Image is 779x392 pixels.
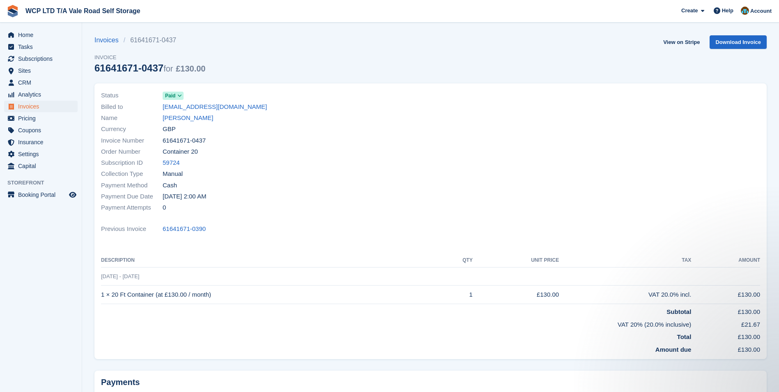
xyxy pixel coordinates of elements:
a: Invoices [94,35,124,45]
td: £130.00 [691,342,760,355]
span: Pricing [18,113,67,124]
a: 61641671-0390 [163,224,206,234]
td: £130.00 [473,286,559,304]
a: menu [4,77,78,88]
td: 1 [441,286,473,304]
span: Status [101,91,163,100]
a: menu [4,160,78,172]
span: £130.00 [176,64,205,73]
a: menu [4,53,78,65]
h2: Payments [101,377,760,387]
td: £130.00 [691,286,760,304]
span: Help [722,7,733,15]
span: Name [101,113,163,123]
a: Preview store [68,190,78,200]
span: Home [18,29,67,41]
span: Order Number [101,147,163,157]
span: Payment Attempts [101,203,163,212]
span: Subscriptions [18,53,67,65]
th: Amount [691,254,760,267]
span: Sites [18,65,67,76]
strong: Amount due [655,346,692,353]
span: Manual [163,169,183,179]
span: Payment Due Date [101,192,163,201]
span: Settings [18,148,67,160]
a: menu [4,89,78,100]
span: Container 20 [163,147,198,157]
a: menu [4,113,78,124]
time: 2025-09-25 01:00:00 UTC [163,192,206,201]
a: menu [4,29,78,41]
a: menu [4,189,78,201]
span: Booking Portal [18,189,67,201]
span: Currency [101,125,163,134]
th: Description [101,254,441,267]
a: menu [4,101,78,112]
td: VAT 20% (20.0% inclusive) [101,317,691,330]
a: menu [4,65,78,76]
a: menu [4,148,78,160]
span: 0 [163,203,166,212]
span: Invoice Number [101,136,163,145]
a: menu [4,125,78,136]
span: Invoice [94,53,205,62]
a: View on Stripe [660,35,703,49]
span: Paid [165,92,175,99]
span: Previous Invoice [101,224,163,234]
span: Create [681,7,698,15]
div: 61641671-0437 [94,62,205,74]
a: [EMAIL_ADDRESS][DOMAIN_NAME] [163,102,267,112]
span: [DATE] - [DATE] [101,273,139,279]
span: Invoices [18,101,67,112]
td: £21.67 [691,317,760,330]
span: Collection Type [101,169,163,179]
a: menu [4,136,78,148]
span: Insurance [18,136,67,148]
span: CRM [18,77,67,88]
th: Unit Price [473,254,559,267]
strong: Subtotal [666,308,691,315]
span: Storefront [7,179,82,187]
img: Kirsty williams [741,7,749,15]
a: Paid [163,91,184,100]
a: 59724 [163,158,180,168]
span: 61641671-0437 [163,136,206,145]
th: Tax [559,254,691,267]
span: Subscription ID [101,158,163,168]
span: Coupons [18,125,67,136]
img: stora-icon-8386f47178a22dfd0bd8f6a31ec36ba5ce8667c1dd55bd0f319d3a0aa187defe.svg [7,5,19,17]
span: Billed to [101,102,163,112]
span: Cash [163,181,177,190]
span: Payment Method [101,181,163,190]
td: £130.00 [691,329,760,342]
span: for [163,64,173,73]
a: WCP LTD T/A Vale Road Self Storage [22,4,144,18]
span: Capital [18,160,67,172]
a: menu [4,41,78,53]
div: VAT 20.0% incl. [559,290,691,300]
td: 1 × 20 Ft Container (at £130.00 / month) [101,286,441,304]
a: Download Invoice [710,35,767,49]
nav: breadcrumbs [94,35,205,45]
span: Account [750,7,772,15]
strong: Total [677,333,692,340]
span: Tasks [18,41,67,53]
a: [PERSON_NAME] [163,113,213,123]
span: Analytics [18,89,67,100]
span: GBP [163,125,176,134]
td: £130.00 [691,304,760,317]
th: QTY [441,254,473,267]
